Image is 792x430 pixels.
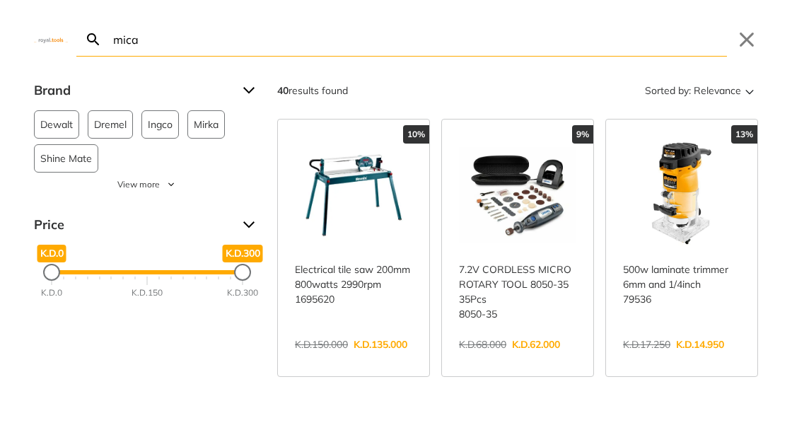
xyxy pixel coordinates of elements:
[40,145,92,172] span: Shine Mate
[40,111,73,138] span: Dewalt
[85,31,102,48] svg: Search
[34,214,232,236] span: Price
[194,111,219,138] span: Mirka
[43,264,60,281] div: Minimum Price
[227,286,258,299] div: K.D.300
[110,23,727,56] input: Search…
[403,125,429,144] div: 10%
[117,178,160,191] span: View more
[741,82,758,99] svg: Sort
[88,110,133,139] button: Dremel
[277,79,348,102] div: results found
[34,36,68,42] img: Close
[41,286,62,299] div: K.D.0
[141,110,179,139] button: Ingco
[34,144,98,173] button: Shine Mate
[234,264,251,281] div: Maximum Price
[34,178,260,191] button: View more
[735,28,758,51] button: Close
[694,79,741,102] span: Relevance
[731,125,757,144] div: 13%
[148,111,173,138] span: Ingco
[34,79,232,102] span: Brand
[277,84,289,97] strong: 40
[642,79,758,102] button: Sorted by:Relevance Sort
[132,286,163,299] div: K.D.150
[94,111,127,138] span: Dremel
[572,125,593,144] div: 9%
[187,110,225,139] button: Mirka
[34,110,79,139] button: Dewalt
